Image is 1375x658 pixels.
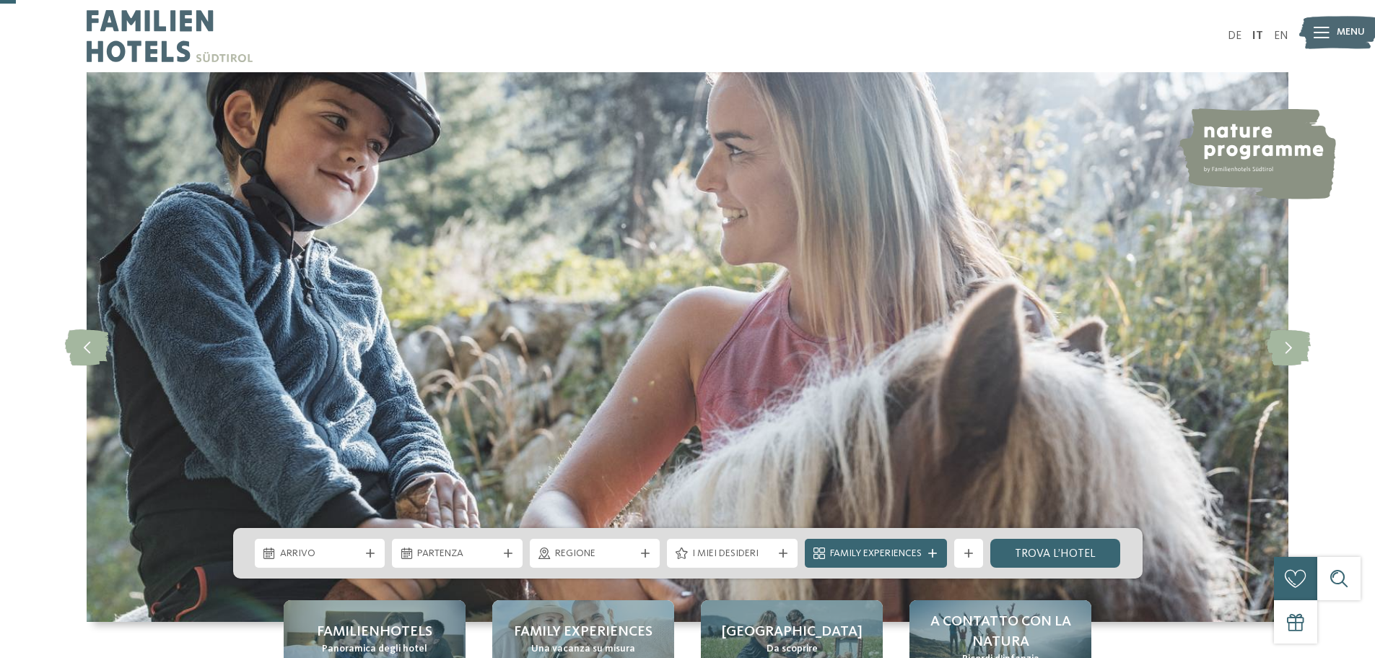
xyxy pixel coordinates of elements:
span: I miei desideri [692,547,772,561]
span: Partenza [417,547,497,561]
span: Arrivo [280,547,360,561]
a: IT [1252,30,1263,42]
span: Family Experiences [830,547,922,561]
span: A contatto con la natura [924,612,1077,652]
img: Family hotel Alto Adige: the happy family places! [87,72,1288,622]
span: Familienhotels [317,622,432,642]
span: Panoramica degli hotel [322,642,427,657]
span: Family experiences [514,622,652,642]
a: DE [1228,30,1241,42]
span: Da scoprire [767,642,818,657]
span: Una vacanza su misura [531,642,635,657]
span: Regione [555,547,635,561]
span: Menu [1337,25,1365,40]
img: nature programme by Familienhotels Südtirol [1177,108,1336,199]
a: trova l’hotel [990,539,1121,568]
a: EN [1274,30,1288,42]
span: [GEOGRAPHIC_DATA] [722,622,863,642]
